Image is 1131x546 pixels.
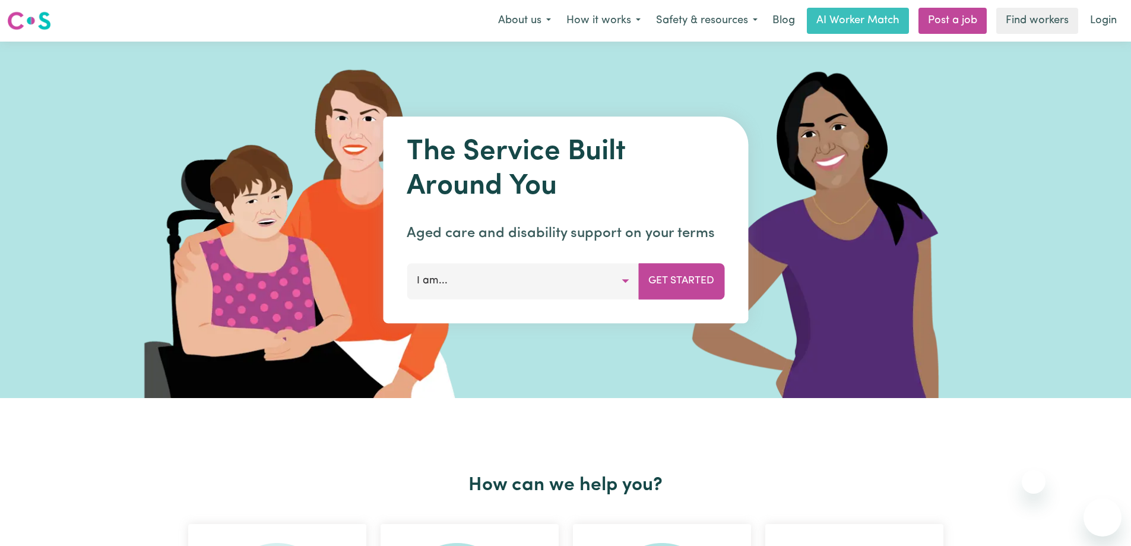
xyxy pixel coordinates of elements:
button: I am... [407,263,639,299]
iframe: Close message [1022,470,1046,494]
button: How it works [559,8,648,33]
h2: How can we help you? [181,474,951,497]
a: Login [1083,8,1124,34]
a: Careseekers logo [7,7,51,34]
button: Safety & resources [648,8,765,33]
button: Get Started [638,263,724,299]
a: Blog [765,8,802,34]
button: About us [490,8,559,33]
img: Careseekers logo [7,10,51,31]
a: AI Worker Match [807,8,909,34]
iframe: Button to launch messaging window [1084,498,1122,536]
a: Post a job [918,8,987,34]
h1: The Service Built Around You [407,135,724,204]
a: Find workers [996,8,1078,34]
p: Aged care and disability support on your terms [407,223,724,244]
